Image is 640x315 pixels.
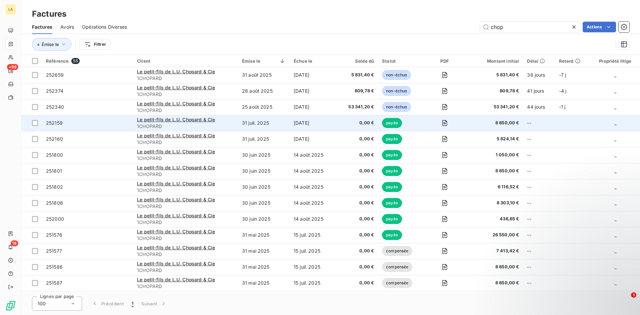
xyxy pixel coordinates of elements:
[46,200,63,206] span: 251806
[617,292,633,308] iframe: Intercom live chat
[46,264,63,270] span: 251586
[238,67,290,83] td: 31 août 2025
[137,107,234,114] span: 1CHOPARD
[290,163,337,179] td: 14 août 2025
[614,120,616,126] span: _
[42,42,59,47] span: Émise le
[238,227,290,243] td: 31 mai 2025
[137,297,171,311] button: Suivant
[137,203,234,210] span: 1CHOPARD
[132,300,133,307] span: 1
[238,291,290,307] td: 31 mai 2025
[238,115,290,131] td: 31 juil. 2025
[341,264,374,270] span: 0,00 €
[341,104,374,110] span: 53 341,20 €
[137,133,215,138] span: Le petit-fils de L.U. Chopard & Cie
[469,88,519,94] span: 809,78 €
[137,251,234,258] span: 1CHOPARD
[469,136,519,142] span: 5 824,14 €
[382,230,402,240] span: payée
[469,248,519,254] span: 7 413,42 €
[137,187,234,194] span: 1CHOPARD
[5,300,16,311] img: Logo LeanPay
[341,184,374,190] span: 0,00 €
[137,117,215,122] span: Le petit-fils de L.U. Chopard & Cie
[238,99,290,115] td: 25 août 2025
[614,136,616,142] span: _
[614,104,616,110] span: _
[469,72,519,78] span: 5 831,40 €
[583,22,616,32] button: Actions
[238,131,290,147] td: 31 juil. 2025
[523,147,555,163] td: --
[523,99,555,115] td: 44 jours
[137,123,234,130] span: 1CHOPARD
[46,280,62,286] span: 251587
[238,211,290,227] td: 30 juin 2025
[382,118,402,128] span: payée
[137,69,215,74] span: Le petit-fils de L.U. Chopard & Cie
[46,104,64,110] span: 252340
[382,198,402,208] span: payée
[7,64,18,70] span: +99
[523,227,555,243] td: --
[290,291,337,307] td: 15 juil. 2025
[469,152,519,158] span: 1 050,00 €
[469,216,519,222] span: 436,65 €
[46,120,63,126] span: 252159
[523,115,555,131] td: --
[137,235,234,242] span: 1CHOPARD
[137,149,215,154] span: Le petit-fils de L.U. Chopard & Cie
[614,216,616,222] span: _
[507,250,640,297] iframe: Intercom notifications message
[559,72,566,78] span: -7 j
[87,297,128,311] button: Précédent
[341,120,374,126] span: 0,00 €
[614,152,616,158] span: _
[614,168,616,174] span: _
[469,58,519,64] div: Montant initial
[614,200,616,206] span: _
[137,267,234,274] span: 1CHOPARD
[80,39,110,50] button: Filtrer
[242,58,286,64] div: Émise le
[382,214,402,224] span: payée
[290,147,337,163] td: 14 août 2025
[559,58,587,64] div: Retard
[238,179,290,195] td: 30 juin 2025
[595,58,636,64] div: Propriété litige
[559,88,567,94] span: -4 j
[523,179,555,195] td: --
[82,24,127,30] span: Opérations Diverses
[341,216,374,222] span: 0,00 €
[382,58,421,64] div: Statut
[341,88,374,94] span: 809,78 €
[614,232,616,238] span: _
[523,67,555,83] td: 38 jours
[290,259,337,275] td: 15 juil. 2025
[46,248,62,254] span: 251577
[527,58,551,64] div: Délai
[5,4,16,15] div: LA
[32,8,66,20] h3: Factures
[382,182,402,192] span: payée
[137,85,215,90] span: Le petit-fils de L.U. Chopard & Cie
[137,229,215,234] span: Le petit-fils de L.U. Chopard & Cie
[382,278,412,288] span: compensée
[46,152,63,158] span: 251800
[71,58,79,64] span: 55
[38,300,46,307] span: 100
[290,83,337,99] td: [DATE]
[614,88,616,94] span: _
[238,195,290,211] td: 30 juin 2025
[341,136,374,142] span: 0,00 €
[382,134,402,144] span: payée
[238,243,290,259] td: 31 mai 2025
[46,136,63,142] span: 252160
[238,163,290,179] td: 30 juin 2025
[469,120,519,126] span: 8 850,00 €
[238,275,290,291] td: 31 mai 2025
[137,75,234,82] span: 1CHOPARD
[290,195,337,211] td: 14 août 2025
[290,99,337,115] td: [DATE]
